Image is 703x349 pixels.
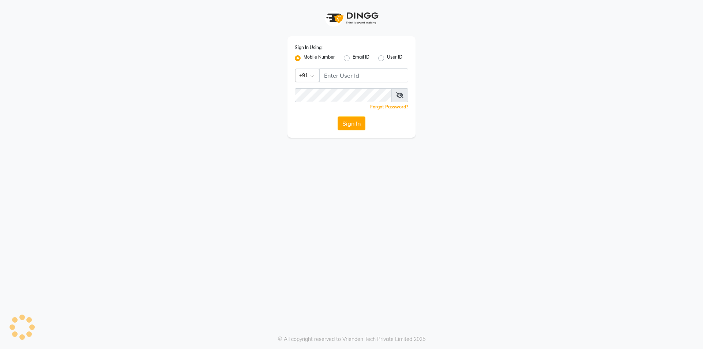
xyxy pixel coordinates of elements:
[295,88,392,102] input: Username
[319,68,408,82] input: Username
[295,44,323,51] label: Sign In Using:
[322,7,381,29] img: logo1.svg
[304,54,335,63] label: Mobile Number
[338,116,365,130] button: Sign In
[387,54,402,63] label: User ID
[370,104,408,109] a: Forgot Password?
[353,54,369,63] label: Email ID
